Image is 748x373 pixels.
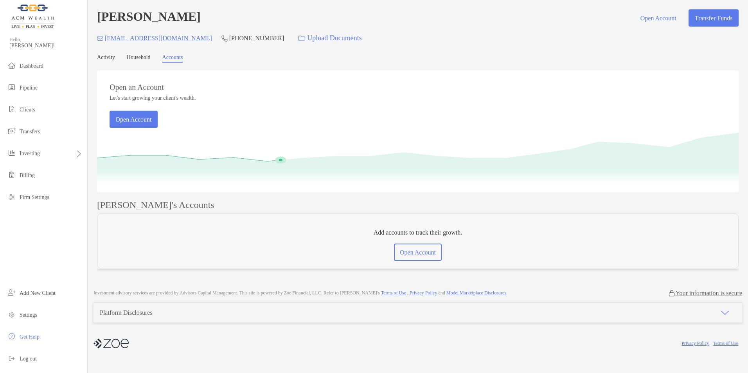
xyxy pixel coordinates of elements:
a: Terms of Use [381,290,406,296]
img: button icon [298,36,305,41]
p: [EMAIL_ADDRESS][DOMAIN_NAME] [105,33,212,43]
span: [PERSON_NAME]! [9,43,83,49]
img: investing icon [7,148,16,158]
img: firm-settings icon [7,192,16,201]
h4: [PERSON_NAME] [97,9,201,27]
img: Zoe Logo [9,3,56,31]
p: [PERSON_NAME]'s Accounts [97,200,214,210]
span: Get Help [20,334,40,340]
button: Open Account [110,111,158,128]
a: Upload Documents [293,30,367,47]
span: Billing [20,172,35,178]
h3: Open an Account [110,83,164,92]
img: clients icon [7,104,16,114]
a: Privacy Policy [681,341,709,346]
p: Let's start growing your client's wealth. [110,95,196,101]
img: billing icon [7,170,16,179]
a: Privacy Policy [410,290,437,296]
span: Firm Settings [20,194,49,200]
img: Phone Icon [221,35,228,41]
img: pipeline icon [7,82,16,92]
span: Transfers [20,129,40,134]
span: Add New Client [20,290,56,296]
img: icon arrow [720,308,730,317]
img: logout icon [7,353,16,363]
span: Dashboard [20,63,43,69]
img: dashboard icon [7,61,16,70]
span: Investing [20,151,40,156]
span: Clients [20,107,35,113]
p: [PHONE_NUMBER] [229,33,284,43]
p: Add accounts to track their growth. [374,228,462,237]
span: Log out [20,356,37,362]
span: Settings [20,312,37,318]
img: add_new_client icon [7,288,16,297]
a: Terms of Use [713,341,738,346]
button: Transfer Funds [689,9,739,27]
p: Your information is secure [676,289,742,297]
img: settings icon [7,310,16,319]
a: Activity [97,54,115,63]
img: get-help icon [7,332,16,341]
span: Pipeline [20,85,38,91]
a: Model Marketplace Disclosures [446,290,506,296]
img: company logo [93,335,129,352]
div: Platform Disclosures [100,309,153,316]
p: Investment advisory services are provided by Advisors Capital Management . This site is powered b... [93,290,507,296]
img: Email Icon [97,36,103,41]
a: Household [127,54,151,63]
button: Open Account [394,244,442,261]
button: Open Account [634,9,682,27]
a: Accounts [162,54,183,63]
img: transfers icon [7,126,16,136]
